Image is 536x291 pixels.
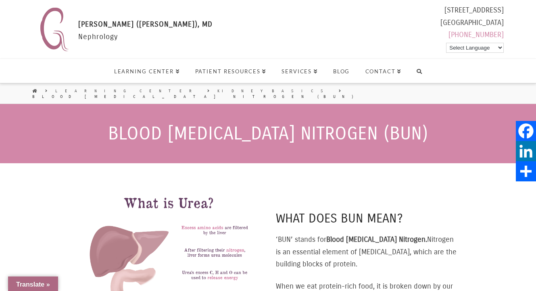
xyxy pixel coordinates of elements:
[516,141,536,161] a: LinkedIn
[282,69,318,74] span: Services
[55,88,199,94] a: Learning Center
[106,59,187,83] a: Learning Center
[276,210,459,227] h4: What does BUN mean?
[357,59,409,83] a: Contact
[440,4,504,44] div: [STREET_ADDRESS] [GEOGRAPHIC_DATA]
[78,18,213,54] div: Nephrology
[114,69,180,74] span: Learning Center
[217,88,331,94] a: Kidney Basics
[326,235,427,244] strong: Blood [MEDICAL_DATA] Nitrogen.
[32,94,357,100] a: Blood [MEDICAL_DATA] Nitrogen (BUN)
[187,59,274,83] a: Patient Resources
[365,69,402,74] span: Contact
[333,69,350,74] span: Blog
[78,20,213,29] span: [PERSON_NAME] ([PERSON_NAME]), MD
[276,233,459,270] p: ‘BUN’ stands for Nitrogen is an essential element of [MEDICAL_DATA], which are the building block...
[325,59,357,83] a: Blog
[516,121,536,141] a: Facebook
[16,281,50,288] span: Translate »
[273,59,325,83] a: Services
[36,4,72,54] img: Nephrology
[440,41,504,54] div: Powered by
[446,43,504,53] select: Language Translate Widget
[195,69,266,74] span: Patient Resources
[448,30,504,39] a: [PHONE_NUMBER]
